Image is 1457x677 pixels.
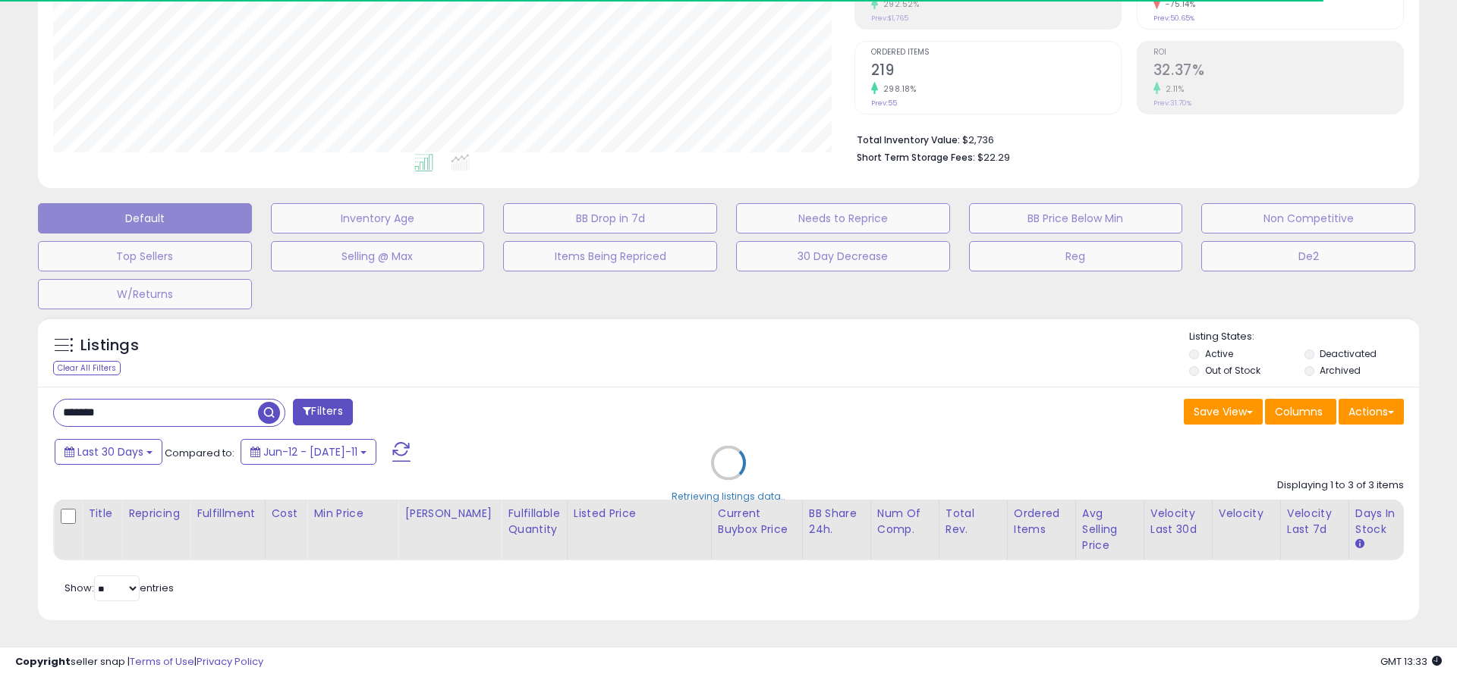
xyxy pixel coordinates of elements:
[38,203,252,234] button: Default
[271,203,485,234] button: Inventory Age
[38,241,252,271] button: Top Sellers
[1153,61,1403,82] h2: 32.37%
[503,203,717,234] button: BB Drop in 7d
[878,83,917,95] small: 298.18%
[857,130,1392,148] li: $2,736
[1153,49,1403,57] span: ROI
[271,241,485,271] button: Selling @ Max
[503,241,717,271] button: Items Being Repriced
[871,14,908,23] small: Prev: $1,765
[857,151,975,164] b: Short Term Storage Fees:
[871,61,1121,82] h2: 219
[871,49,1121,57] span: Ordered Items
[736,241,950,271] button: 30 Day Decrease
[857,133,960,146] b: Total Inventory Value:
[1201,203,1415,234] button: Non Competitive
[130,654,194,669] a: Terms of Use
[672,489,785,503] div: Retrieving listings data..
[736,203,950,234] button: Needs to Reprice
[871,99,897,108] small: Prev: 55
[1153,14,1194,23] small: Prev: 50.65%
[1380,654,1442,669] span: 2025-08-11 13:33 GMT
[15,654,71,669] strong: Copyright
[197,654,263,669] a: Privacy Policy
[1160,83,1185,95] small: 2.11%
[15,655,263,669] div: seller snap | |
[1201,241,1415,271] button: De2
[1153,99,1191,108] small: Prev: 31.70%
[977,150,1010,165] span: $22.29
[38,279,252,309] button: W/Returns
[969,203,1183,234] button: BB Price Below Min
[969,241,1183,271] button: Reg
